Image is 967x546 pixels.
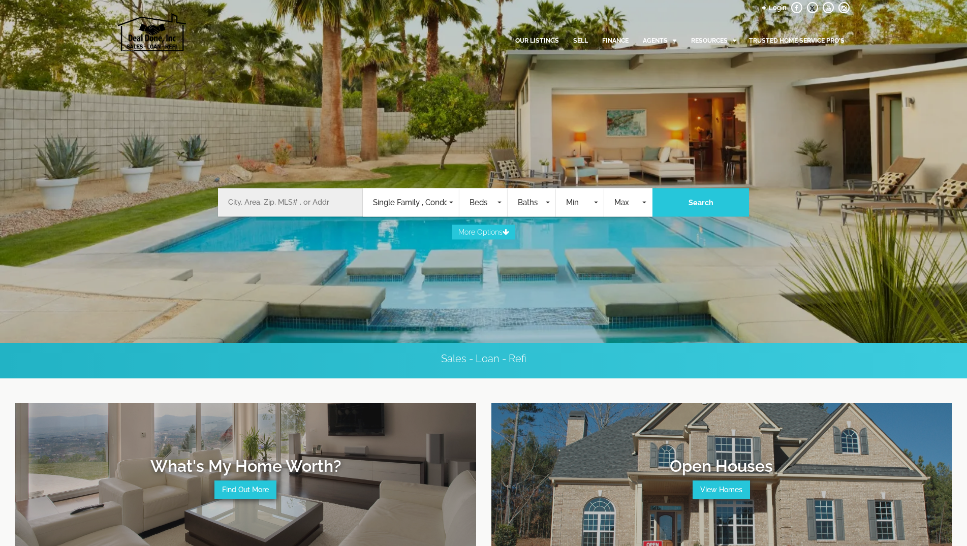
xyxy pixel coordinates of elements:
[556,188,604,217] button: Min
[769,4,787,12] strong: Login
[823,4,834,12] a: youtube
[518,197,543,209] span: Baths
[573,28,588,53] a: Sell
[838,4,850,12] a: instagram
[491,403,952,480] p: Open Houses
[693,480,750,499] div: View Homes
[691,28,736,53] a: Resources
[749,28,845,53] a: Trusted Home Service Pro's
[614,197,640,209] span: Max
[791,4,802,12] a: facebook
[566,197,591,209] span: Min
[791,2,802,13] li: Facebook
[118,13,186,51] img: Deal Done, Inc Logo
[643,28,676,53] a: Agents
[508,188,556,217] button: Baths
[807,4,818,12] a: twitter
[228,197,352,207] input: City, Area, Zip, MLS# , or Addr
[202,353,766,364] h5: Sales - Loan - Refi
[452,225,515,240] button: More Options
[762,4,787,12] a: login
[15,403,476,480] p: What's My Home Worth?
[470,197,495,209] span: Beds
[652,188,749,217] button: Search
[459,188,508,217] button: Beds
[214,480,276,499] div: Find Out More
[604,188,652,217] button: Max
[373,197,447,209] span: Single Family , Condos , Commercial , Land , Rentals , Mobile Home , Business Op , Income , Townh...
[363,188,459,217] button: Single Family , Condos , Commercial , Land , Rentals , Mobile Home , Business Op , Income , Townh...
[602,28,629,53] a: Finance
[515,28,559,53] a: Our Listings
